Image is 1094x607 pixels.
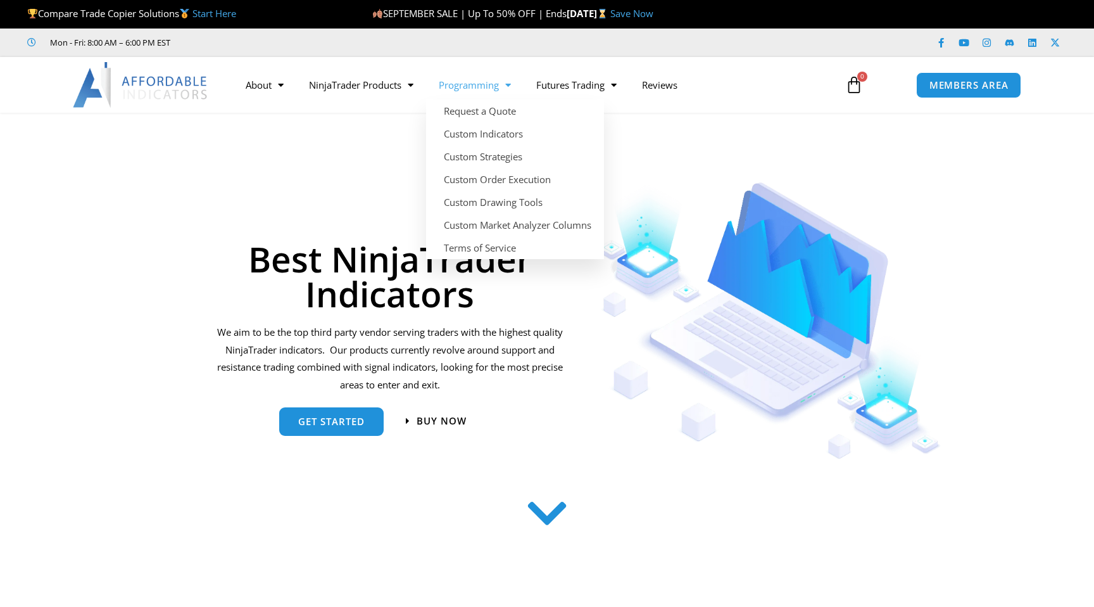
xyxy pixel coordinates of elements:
a: Start Here [192,7,236,20]
p: We aim to be the top third party vendor serving traders with the highest quality NinjaTrader indi... [215,324,565,394]
span: 0 [857,72,867,82]
iframe: Customer reviews powered by Trustpilot [188,36,378,49]
img: 🍂 [373,9,382,18]
a: Reviews [629,70,690,99]
ul: Programming [426,99,604,259]
h1: Best NinjaTrader Indicators [215,241,565,311]
a: Request a Quote [426,99,604,122]
img: LogoAI | Affordable Indicators – NinjaTrader [73,62,209,108]
span: SEPTEMBER SALE | Up To 50% OFF | Ends [372,7,567,20]
a: Custom Strategies [426,145,604,168]
img: Indicators 1 | Affordable Indicators – NinjaTrader [598,182,941,459]
img: ⌛ [598,9,607,18]
nav: Menu [233,70,831,99]
span: Compare Trade Copier Solutions [27,7,236,20]
span: get started [298,417,365,426]
a: Custom Indicators [426,122,604,145]
a: Programming [426,70,524,99]
a: NinjaTrader Products [296,70,426,99]
img: 🥇 [180,9,189,18]
span: Buy now [417,416,467,426]
a: Custom Drawing Tools [426,191,604,214]
strong: [DATE] [567,7,610,20]
a: Save Now [610,7,653,20]
a: Futures Trading [524,70,629,99]
a: MEMBERS AREA [916,72,1022,98]
img: 🏆 [28,9,37,18]
a: Custom Order Execution [426,168,604,191]
a: About [233,70,296,99]
a: Buy now [406,416,467,426]
a: Terms of Service [426,236,604,259]
a: Custom Market Analyzer Columns [426,214,604,236]
span: Mon - Fri: 8:00 AM – 6:00 PM EST [47,35,170,50]
a: 0 [826,67,882,103]
a: get started [279,407,384,436]
span: MEMBERS AREA [929,80,1009,90]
